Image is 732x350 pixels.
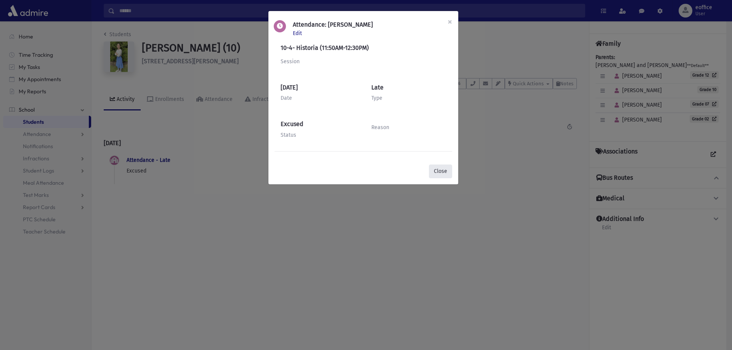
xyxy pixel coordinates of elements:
span: × [448,16,452,27]
div: Reason [371,123,446,131]
h6: Late [371,84,446,91]
h6: Attendance: [PERSON_NAME] [293,20,373,29]
button: Close [441,11,458,32]
a: Edit [293,30,305,37]
div: Date [281,94,355,102]
h6: [DATE] [281,84,355,91]
div: Session [281,58,446,66]
h6: Excused [281,120,355,128]
button: Close [429,165,452,178]
div: Type [371,94,446,102]
h6: 10-4- Historia (11:50AM-12:30PM) [281,44,446,51]
div: Status [281,131,355,139]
